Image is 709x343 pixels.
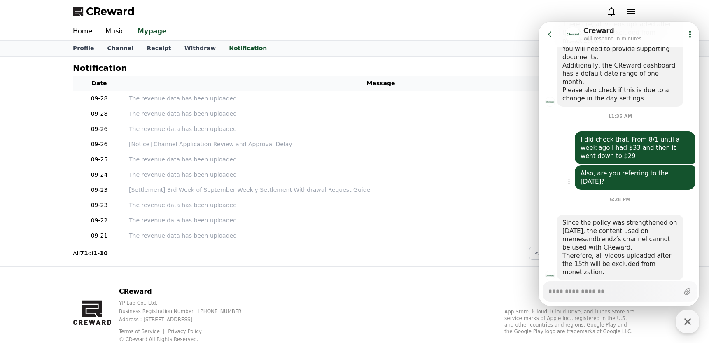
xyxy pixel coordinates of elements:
[86,5,135,18] span: CReward
[136,23,168,40] a: Mypage
[76,170,122,179] p: 09-24
[76,216,122,225] p: 09-22
[129,94,633,103] a: The revenue data has been uploaded
[73,76,126,91] th: Date
[504,308,636,335] p: App Store, iCloud, iCloud Drive, and iTunes Store are service marks of Apple Inc., registered in ...
[93,250,98,257] strong: 1
[73,63,127,72] h4: Notification
[119,316,257,323] p: Address : [STREET_ADDRESS]
[129,155,633,164] a: The revenue data has been uploaded
[129,170,633,179] a: The revenue data has been uploaded
[76,231,122,240] p: 09-21
[76,125,122,133] p: 09-26
[129,125,633,133] a: The revenue data has been uploaded
[529,247,545,260] button: <
[119,287,257,296] p: CReward
[129,186,633,194] a: [Settlement] 3rd Week of September Weekly Settlement Withdrawal Request Guide
[66,41,100,56] a: Profile
[129,216,633,225] a: The revenue data has been uploaded
[129,110,633,118] a: The revenue data has been uploaded
[76,201,122,210] p: 09-23
[129,231,633,240] a: The revenue data has been uploaded
[100,41,140,56] a: Channel
[168,329,202,334] a: Privacy Policy
[119,308,257,315] p: Business Registration Number : [PHONE_NUMBER]
[129,201,633,210] a: The revenue data has been uploaded
[126,76,636,91] th: Message
[119,329,166,334] a: Terms of Service
[76,110,122,118] p: 09-28
[226,41,270,56] a: Notification
[100,250,107,257] strong: 10
[66,23,99,40] a: Home
[99,23,131,40] a: Music
[76,186,122,194] p: 09-23
[119,300,257,306] p: YP Lab Co., Ltd.
[73,249,108,257] p: All of -
[76,94,122,103] p: 09-28
[80,250,88,257] strong: 71
[119,336,257,343] p: © CReward All Rights Reserved.
[73,5,135,18] a: CReward
[140,41,178,56] a: Receipt
[539,22,699,306] iframe: Channel chat
[76,140,122,149] p: 09-26
[178,41,222,56] a: Withdraw
[129,140,633,149] a: [Notice] Channel Application Review and Approval Delay
[76,155,122,164] p: 09-25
